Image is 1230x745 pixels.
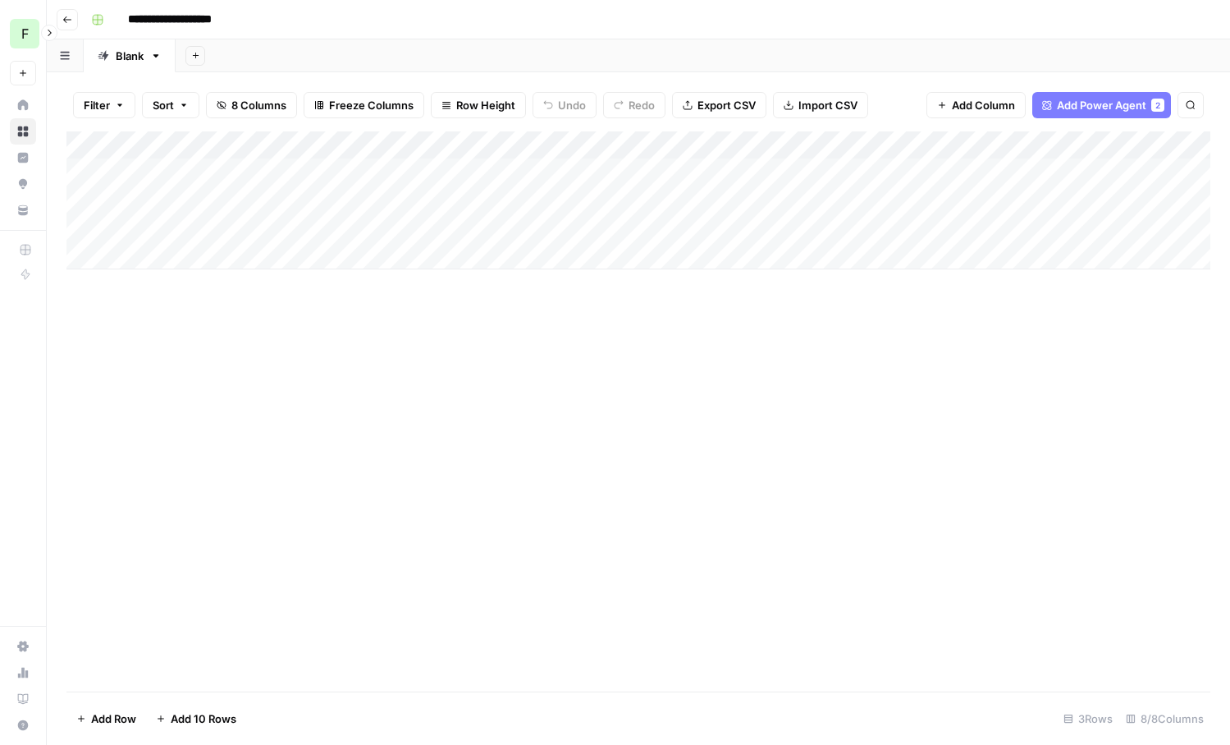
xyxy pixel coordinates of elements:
[431,92,526,118] button: Row Height
[10,197,36,223] a: Your Data
[558,97,586,113] span: Undo
[926,92,1026,118] button: Add Column
[329,97,414,113] span: Freeze Columns
[73,92,135,118] button: Filter
[206,92,297,118] button: 8 Columns
[171,711,236,727] span: Add 10 Rows
[10,171,36,197] a: Opportunities
[1057,97,1146,113] span: Add Power Agent
[231,97,286,113] span: 8 Columns
[21,24,29,44] span: F
[10,712,36,738] button: Help + Support
[146,706,246,732] button: Add 10 Rows
[304,92,424,118] button: Freeze Columns
[153,97,174,113] span: Sort
[798,97,857,113] span: Import CSV
[1151,99,1164,112] div: 2
[672,92,766,118] button: Export CSV
[1057,706,1119,732] div: 3 Rows
[10,92,36,118] a: Home
[10,633,36,660] a: Settings
[952,97,1015,113] span: Add Column
[91,711,136,727] span: Add Row
[1032,92,1171,118] button: Add Power Agent2
[10,118,36,145] a: Browse
[1155,99,1160,112] span: 2
[84,97,110,113] span: Filter
[629,97,655,113] span: Redo
[697,97,756,113] span: Export CSV
[66,706,146,732] button: Add Row
[603,92,665,118] button: Redo
[533,92,597,118] button: Undo
[10,145,36,171] a: Insights
[456,97,515,113] span: Row Height
[1119,706,1210,732] div: 8/8 Columns
[10,660,36,686] a: Usage
[10,686,36,712] a: Learning Hub
[84,39,176,72] a: Blank
[142,92,199,118] button: Sort
[10,13,36,54] button: Workspace: FrankOps
[116,48,144,64] div: Blank
[773,92,868,118] button: Import CSV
